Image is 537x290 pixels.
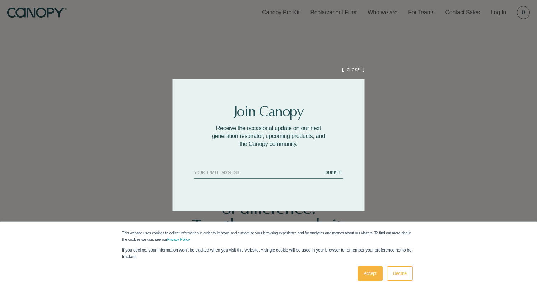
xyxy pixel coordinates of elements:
[122,231,411,241] span: This website uses cookies to collect information in order to improve and customize your browsing ...
[209,104,328,119] h2: Join Canopy
[167,237,190,241] a: Privacy Policy
[323,166,343,179] button: SUBMIT
[194,166,323,179] input: YOUR EMAIL ADDRESS
[122,247,415,260] p: If you decline, your information won’t be tracked when you visit this website. A single cookie wi...
[209,124,328,148] p: Receive the occasional update on our next generation respirator, upcoming products, and the Canop...
[326,170,341,175] span: SUBMIT
[341,66,364,73] button: [ CLOSE ]
[387,266,413,281] a: Decline
[358,266,382,281] a: Accept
